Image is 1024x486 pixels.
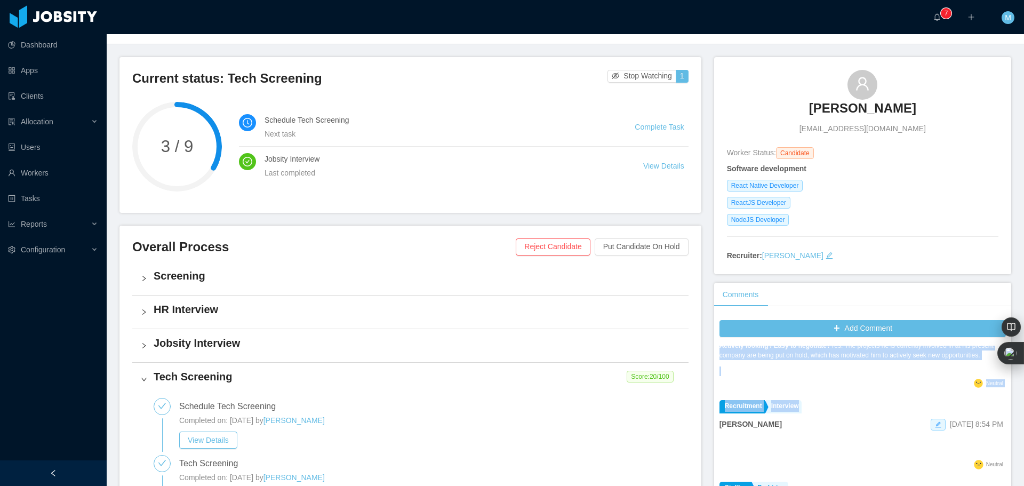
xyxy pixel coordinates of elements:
[607,70,676,83] button: icon: eye-invisibleStop Watching
[263,473,325,482] a: [PERSON_NAME]
[855,76,870,91] i: icon: user
[8,220,15,228] i: icon: line-chart
[8,34,98,55] a: icon: pie-chartDashboard
[941,8,951,19] sup: 7
[8,246,15,253] i: icon: setting
[132,262,689,295] div: icon: rightScreening
[986,461,1003,467] span: Neutral
[21,245,65,254] span: Configuration
[719,341,1006,360] p: Yes. The projects he is currently involved in at his present company are being put on hold, which...
[727,197,790,209] span: ReactJS Developer
[809,100,916,117] h3: [PERSON_NAME]
[265,167,618,179] div: Last completed
[986,380,1003,386] span: Neutral
[132,70,607,87] h3: Current status: Tech Screening
[719,342,831,349] strong: Actively looking / Easy to negotiate?
[179,473,263,482] span: Completed on: [DATE] by
[158,459,166,467] i: icon: check
[154,369,680,384] h4: Tech Screening
[21,117,53,126] span: Allocation
[766,400,802,413] a: Interview
[132,238,516,256] h3: Overall Process
[945,8,948,19] p: 7
[967,13,975,21] i: icon: plus
[21,220,47,228] span: Reports
[265,114,609,126] h4: Schedule Tech Screening
[265,128,609,140] div: Next task
[132,138,222,155] span: 3 / 9
[141,275,147,282] i: icon: right
[826,252,833,259] i: icon: edit
[179,432,237,449] button: View Details
[8,137,98,158] a: icon: robotUsers
[154,268,680,283] h4: Screening
[154,302,680,317] h4: HR Interview
[179,398,284,415] div: Schedule Tech Screening
[719,320,1006,337] button: icon: plusAdd Comment
[776,147,814,159] span: Candidate
[8,188,98,209] a: icon: profileTasks
[635,123,684,131] a: Complete Task
[243,118,252,128] i: icon: clock-circle
[158,402,166,410] i: icon: check
[762,251,823,260] a: [PERSON_NAME]
[595,238,689,256] button: Put Candidate On Hold
[1005,11,1011,24] span: M
[950,420,1003,428] span: [DATE] 8:54 PM
[179,436,237,444] a: View Details
[141,342,147,349] i: icon: right
[719,400,765,413] a: Recruitment
[727,148,776,157] span: Worker Status:
[8,162,98,184] a: icon: userWorkers
[132,296,689,329] div: icon: rightHR Interview
[933,13,941,21] i: icon: bell
[141,376,147,383] i: icon: right
[179,455,246,472] div: Tech Screening
[8,60,98,81] a: icon: appstoreApps
[643,162,684,170] a: View Details
[154,336,680,350] h4: Jobsity Interview
[935,421,941,428] i: icon: edit
[727,214,789,226] span: NodeJS Developer
[727,164,806,173] strong: Software development
[799,123,926,134] span: [EMAIL_ADDRESS][DOMAIN_NAME]
[714,283,767,307] div: Comments
[132,329,689,362] div: icon: rightJobsity Interview
[719,420,782,428] strong: [PERSON_NAME]
[676,70,689,83] button: 1
[132,363,689,396] div: icon: rightTech Screening
[8,118,15,125] i: icon: solution
[727,180,803,192] span: React Native Developer
[179,416,263,425] span: Completed on: [DATE] by
[141,309,147,315] i: icon: right
[627,371,673,383] span: Score: 20 /100
[263,416,325,425] a: [PERSON_NAME]
[243,157,252,166] i: icon: check-circle
[8,85,98,107] a: icon: auditClients
[727,251,762,260] strong: Recruiter:
[265,153,618,165] h4: Jobsity Interview
[516,238,590,256] button: Reject Candidate
[809,100,916,123] a: [PERSON_NAME]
